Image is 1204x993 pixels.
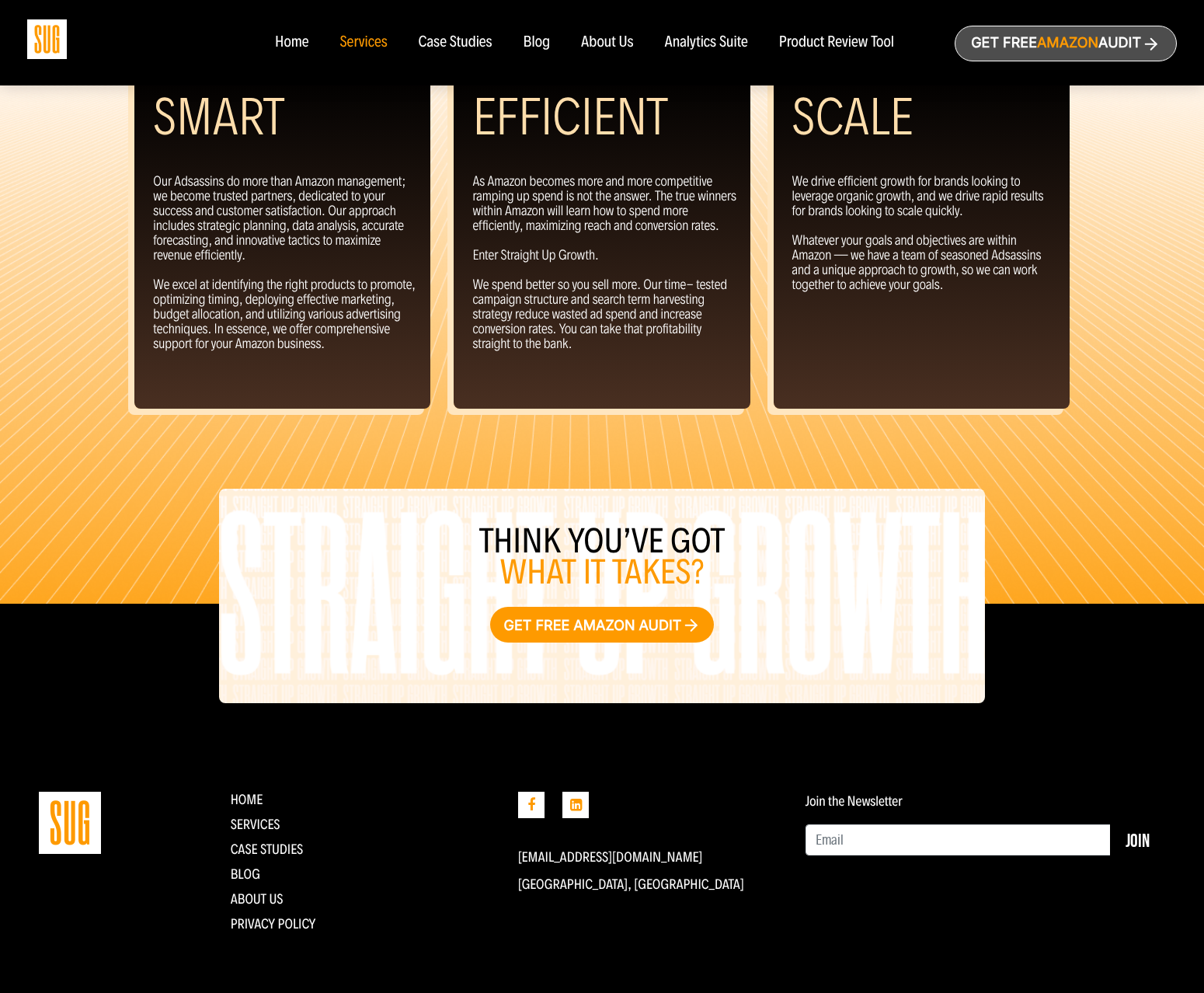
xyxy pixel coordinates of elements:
[39,792,101,854] img: Straight Up Growth
[472,174,737,351] p: As Amazon becomes more and more competitive ramping up spend is not the answer. The true winners ...
[472,86,668,148] h2: Efficient
[518,876,782,892] p: [GEOGRAPHIC_DATA], [GEOGRAPHIC_DATA]
[231,791,263,808] a: Home
[1110,824,1165,855] button: Join
[581,34,634,51] a: About Us
[339,34,387,51] a: Services
[27,19,67,59] img: Sug
[231,890,284,908] a: About Us
[518,848,703,866] a: [EMAIL_ADDRESS][DOMAIN_NAME]
[665,34,748,51] a: Analytics Suite
[524,34,551,51] a: Blog
[806,824,1111,855] input: Email
[219,526,986,588] h3: Think you’ve got
[231,866,260,883] a: Blog
[779,34,894,51] a: Product Review Tool
[490,607,715,643] a: Get free Amazon audit
[231,915,316,932] a: Privacy Policy
[955,26,1177,61] a: Get freeAmazonAudit
[153,174,418,351] p: Our Adsassins do more than Amazon management; we become trusted partners, dedicated to your succe...
[231,816,280,833] a: Services
[419,34,492,51] a: Case Studies
[231,841,304,858] a: CASE STUDIES
[1037,35,1098,51] span: Amazon
[275,34,308,51] a: Home
[792,174,1057,292] p: We drive efficient growth for brands looking to leverage organic growth, and we drive rapid resul...
[153,86,284,148] h2: Smart
[792,86,913,148] h2: Scale
[500,552,705,593] span: what it takes?
[806,793,903,809] label: Join the Newsletter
